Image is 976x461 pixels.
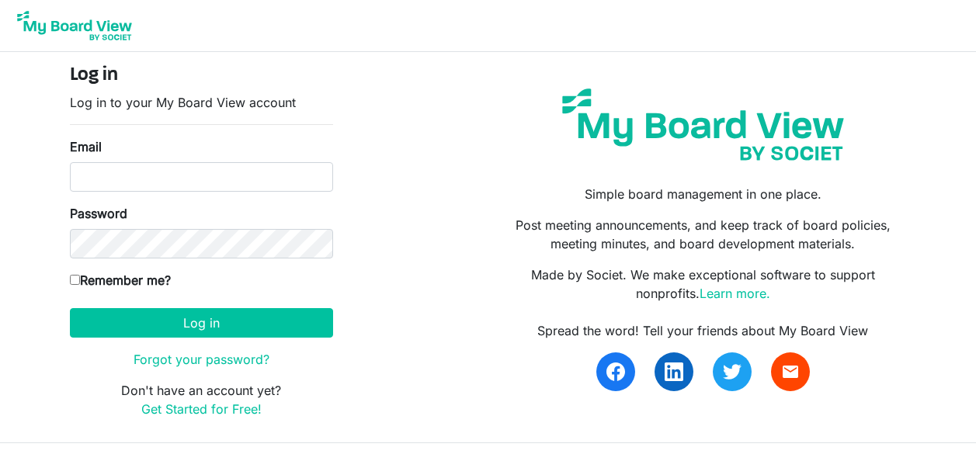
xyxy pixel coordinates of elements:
p: Simple board management in one place. [499,185,906,203]
img: linkedin.svg [665,362,683,381]
label: Password [70,204,127,223]
img: facebook.svg [606,362,625,381]
h4: Log in [70,64,333,87]
p: Post meeting announcements, and keep track of board policies, meeting minutes, and board developm... [499,216,906,253]
a: email [771,352,810,391]
label: Remember me? [70,271,171,289]
img: My Board View Logo [12,6,137,45]
img: my-board-view-societ.svg [551,77,856,172]
p: Log in to your My Board View account [70,93,333,112]
a: Forgot your password? [134,352,269,367]
button: Log in [70,308,333,338]
p: Made by Societ. We make exceptional software to support nonprofits. [499,265,906,303]
img: twitter.svg [723,362,742,381]
span: email [781,362,800,381]
div: Spread the word! Tell your friends about My Board View [499,321,906,340]
a: Get Started for Free! [141,401,262,417]
input: Remember me? [70,275,80,285]
label: Email [70,137,102,156]
p: Don't have an account yet? [70,381,333,418]
a: Learn more. [700,286,770,301]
